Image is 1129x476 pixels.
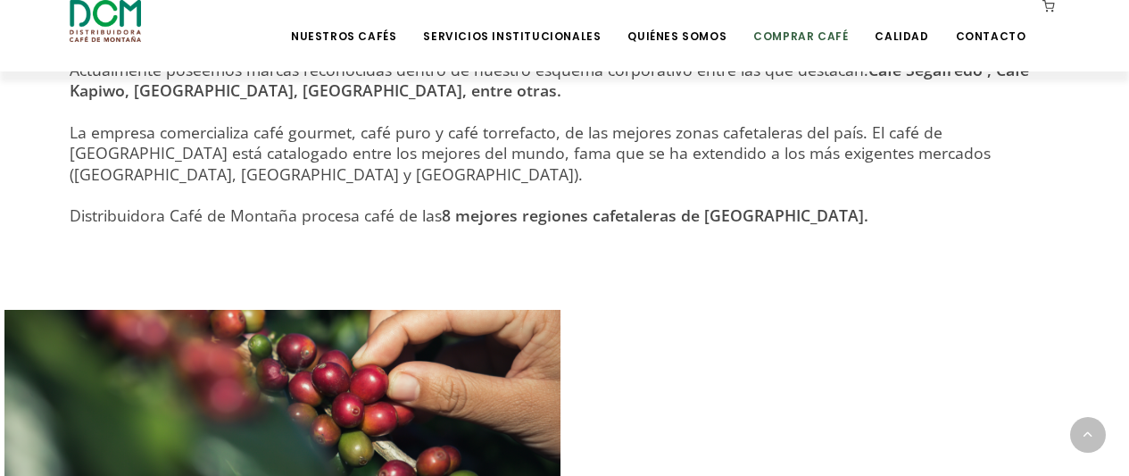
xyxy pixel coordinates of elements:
strong: 8 mejores regiones cafetaleras de [GEOGRAPHIC_DATA]. [442,205,868,226]
a: Servicios Institucionales [412,2,611,44]
a: Quiénes Somos [617,2,737,44]
strong: Café Segafredo , Café Kapiwo, [GEOGRAPHIC_DATA], [GEOGRAPHIC_DATA], entre otras. [70,59,1029,101]
a: Calidad [864,2,939,44]
a: Comprar Café [743,2,859,44]
span: Actualmente poseemos marcas reconocidas dentro de nuestro esquema corporativo entre las que desta... [70,59,1029,101]
span: La empresa comercializa café gourmet, café puro y café torrefacto, de las mejores zonas cafetaler... [70,121,991,185]
span: Distribuidora Café de Montaña procesa café de las [70,205,868,226]
a: Nuestros Cafés [280,2,407,44]
a: Contacto [945,2,1037,44]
